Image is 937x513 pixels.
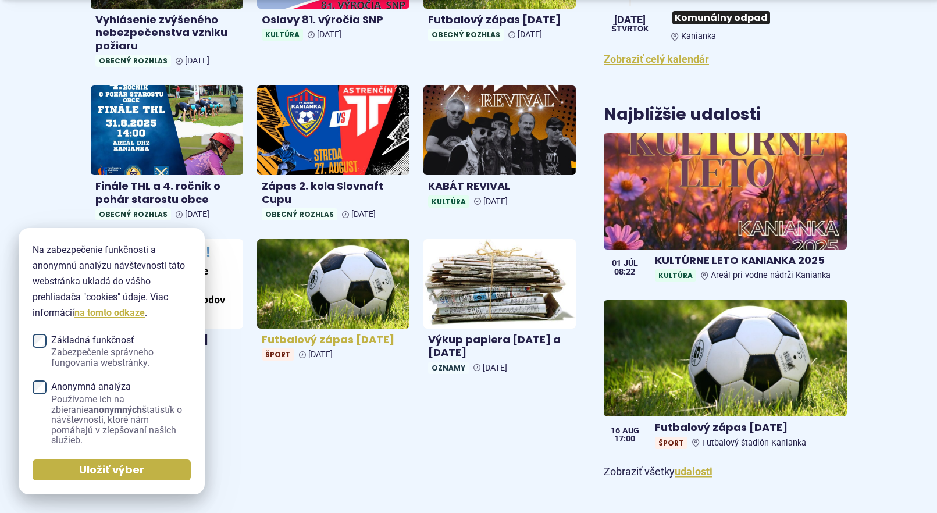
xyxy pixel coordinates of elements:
strong: anonymných [88,404,142,415]
span: Komunálny odpad [672,11,770,24]
h4: KABÁT REVIVAL [428,180,571,193]
span: Základná funkčnosť [51,335,191,368]
span: Kultúra [655,269,696,282]
a: Futbalový zápas [DATE] Šport [DATE] [257,239,409,365]
span: 08:22 [612,268,638,276]
a: Zobraziť celý kalendár [604,53,709,65]
span: [DATE] [351,209,376,219]
a: Finále THL a 4. ročník o pohár starostu obce Obecný rozhlas [DATE] [91,85,243,225]
span: [DATE] [483,363,507,373]
span: Oznamy [428,362,469,374]
span: Areál pri vodne nádrži Kanianka [711,270,831,280]
button: Uložiť výber [33,459,191,480]
h4: Finále THL a 4. ročník o pohár starostu obce [95,180,238,206]
span: Obecný rozhlas [428,28,504,41]
p: Na zabezpečenie funkčnosti a anonymnú analýzu návštevnosti táto webstránka ukladá do vášho prehli... [33,242,191,321]
span: Zabezpečenie správneho fungovania webstránky. [51,347,191,368]
span: 16 [611,427,620,435]
span: Anonymná analýza [51,382,191,446]
span: Kultúra [262,28,303,41]
span: Používame ich na zbieranie štatistík o návštevnosti, ktoré nám pomáhajú v zlepšovaní našich služieb. [51,394,191,446]
span: júl [624,259,638,268]
p: Zobraziť všetky [91,388,576,406]
span: [DATE] [308,350,333,359]
span: Kanianka [681,31,716,41]
span: Šport [655,437,687,449]
span: Šport [262,348,294,361]
a: KABÁT REVIVAL Kultúra [DATE] [423,85,576,212]
h4: Vyhlásenie zvýšeného nebezpečenstva vzniku požiaru [95,13,238,53]
span: 01 [612,259,621,268]
span: aug [622,427,639,435]
h3: Najbližšie udalosti [604,106,761,124]
h4: Výkup papiera [DATE] a [DATE] [428,333,571,359]
p: Zobraziť všetky [604,463,846,481]
h4: KULTÚRNE LETO KANIANKA 2025 [655,254,842,268]
span: [DATE] [483,197,508,206]
span: [DATE] [185,56,209,66]
span: [DATE] [611,15,649,25]
a: Výkup papiera [DATE] a [DATE] Oznamy [DATE] [423,239,576,379]
h4: Futbalový zápas [DATE] [655,421,842,434]
span: štvrtok [611,25,649,33]
a: na tomto odkaze [74,307,145,318]
a: KULTÚRNE LETO KANIANKA 2025 KultúraAreál pri vodne nádrži Kanianka 01 júl 08:22 [604,133,846,287]
a: Zápas 2. kola Slovnaft Cupu Obecný rozhlas [DATE] [257,85,409,225]
span: Obecný rozhlas [95,55,171,67]
h4: Futbalový zápas [DATE] [428,13,571,27]
span: [DATE] [317,30,341,40]
span: Futbalový štadión Kanianka [702,438,806,448]
h4: Oslavy 81. výročia SNP [262,13,405,27]
input: Základná funkčnosťZabezpečenie správneho fungovania webstránky. [33,334,47,348]
span: [DATE] [185,209,209,219]
input: Anonymná analýzaPoužívame ich na zbieranieanonymnýchštatistík o návštevnosti, ktoré nám pomáhajú ... [33,380,47,394]
span: Uložiť výber [79,464,144,477]
span: Kultúra [428,195,469,208]
h4: Zápas 2. kola Slovnaft Cupu [262,180,405,206]
span: Obecný rozhlas [262,208,337,220]
span: [DATE] [518,30,542,40]
span: Obecný rozhlas [95,208,171,220]
a: Komunálny odpad Kanianka [DATE] štvrtok [604,6,846,41]
a: Futbalový zápas [DATE] ŠportFutbalový štadión Kanianka 16 aug 17:00 [604,300,846,454]
span: 17:00 [611,435,639,443]
a: Zobraziť všetky udalosti [675,465,712,478]
h4: Futbalový zápas [DATE] [262,333,405,347]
